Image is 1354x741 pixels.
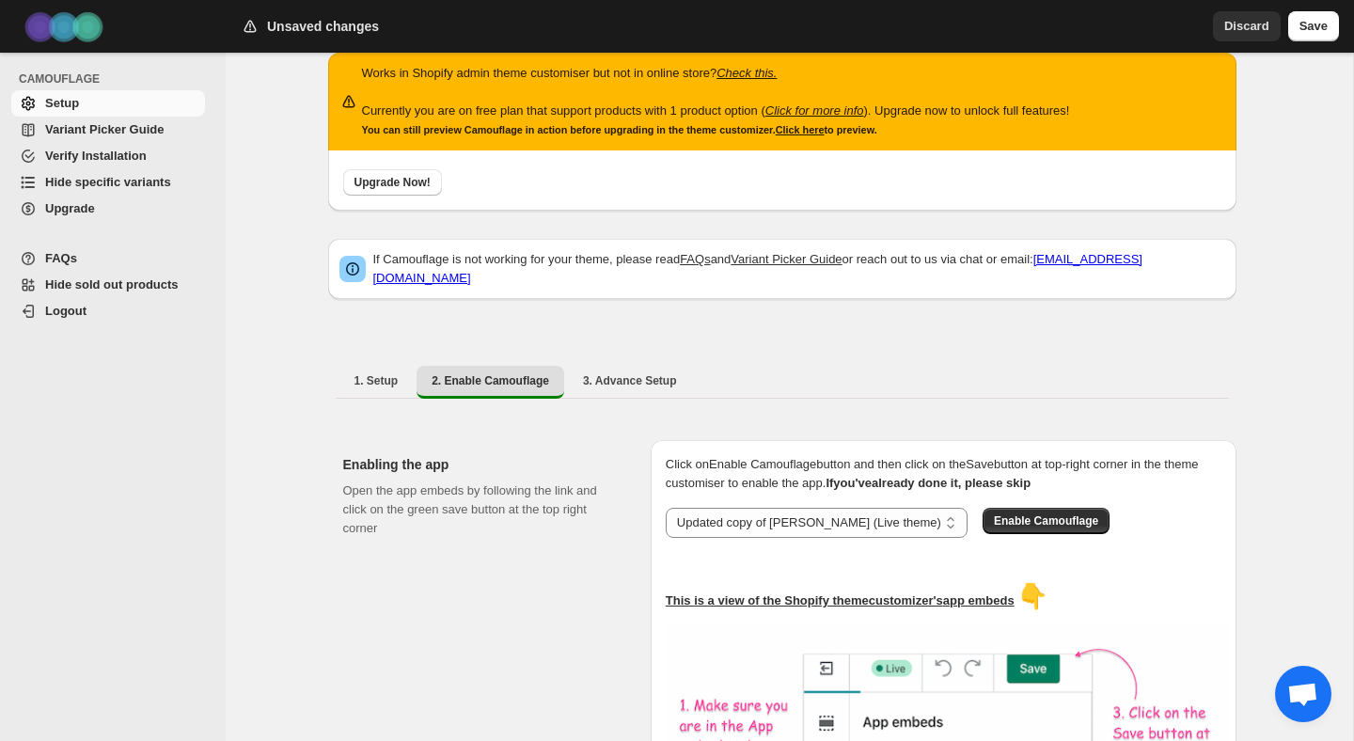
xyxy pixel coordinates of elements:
[1288,11,1339,41] button: Save
[776,124,825,135] a: Click here
[994,513,1098,528] span: Enable Camouflage
[11,90,205,117] a: Setup
[45,251,77,265] span: FAQs
[362,64,1070,83] p: Works in Shopify admin theme customiser but not in online store?
[11,169,205,196] a: Hide specific variants
[373,250,1225,288] p: If Camouflage is not working for your theme, please read and or reach out to us via chat or email:
[354,373,399,388] span: 1. Setup
[11,272,205,298] a: Hide sold out products
[343,455,621,474] h2: Enabling the app
[11,245,205,272] a: FAQs
[354,175,431,190] span: Upgrade Now!
[45,122,164,136] span: Variant Picker Guide
[45,277,179,292] span: Hide sold out products
[1275,666,1331,722] a: Отворен чат
[45,304,87,318] span: Logout
[716,66,777,80] a: Check this.
[1299,17,1328,36] span: Save
[765,103,864,118] a: Click for more info
[45,175,171,189] span: Hide specific variants
[1224,17,1269,36] span: Discard
[432,373,549,388] span: 2. Enable Camouflage
[666,455,1221,493] p: Click on Enable Camouflage button and then click on the Save button at top-right corner in the th...
[45,96,79,110] span: Setup
[362,124,877,135] small: You can still preview Camouflage in action before upgrading in the theme customizer. to preview.
[19,71,213,87] span: CAMOUFLAGE
[1017,582,1047,610] span: 👇
[11,196,205,222] a: Upgrade
[983,513,1110,528] a: Enable Camouflage
[45,201,95,215] span: Upgrade
[731,252,842,266] a: Variant Picker Guide
[666,593,1015,607] u: This is a view of the Shopify theme customizer's app embeds
[11,298,205,324] a: Logout
[680,252,711,266] a: FAQs
[45,149,147,163] span: Verify Installation
[583,373,677,388] span: 3. Advance Setup
[11,117,205,143] a: Variant Picker Guide
[826,476,1031,490] b: If you've already done it, please skip
[362,102,1070,120] p: Currently you are on free plan that support products with 1 product option ( ). Upgrade now to un...
[1213,11,1281,41] button: Discard
[343,169,442,196] button: Upgrade Now!
[11,143,205,169] a: Verify Installation
[983,508,1110,534] button: Enable Camouflage
[267,17,379,36] h2: Unsaved changes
